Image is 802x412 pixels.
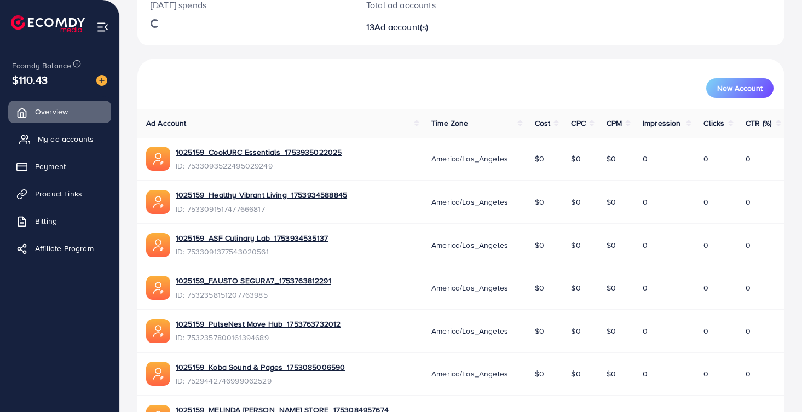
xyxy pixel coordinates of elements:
[176,362,345,373] a: 1025159_Koba Sound & Pages_1753085006590
[746,282,751,293] span: 0
[38,134,94,144] span: My ad accounts
[746,240,751,251] span: 0
[146,118,187,129] span: Ad Account
[535,240,544,251] span: $0
[35,188,82,199] span: Product Links
[366,22,502,32] h2: 13
[746,326,751,336] span: 0
[746,118,771,129] span: CTR (%)
[571,368,580,379] span: $0
[146,147,170,171] img: ic-ads-acc.e4c84228.svg
[176,189,347,200] a: 1025159_Healthy Vibrant Living_1753934588845
[703,196,708,207] span: 0
[35,106,68,117] span: Overview
[535,153,544,164] span: $0
[431,118,468,129] span: Time Zone
[12,60,71,71] span: Ecomdy Balance
[176,246,328,257] span: ID: 7533091377543020561
[643,118,681,129] span: Impression
[176,289,331,300] span: ID: 7532358151207763985
[146,276,170,300] img: ic-ads-acc.e4c84228.svg
[431,240,508,251] span: America/Los_Angeles
[431,153,508,164] span: America/Los_Angeles
[374,21,428,33] span: Ad account(s)
[703,326,708,336] span: 0
[571,326,580,336] span: $0
[535,118,551,129] span: Cost
[535,326,544,336] span: $0
[8,237,111,259] a: Affiliate Program
[8,210,111,232] a: Billing
[35,216,57,227] span: Billing
[176,318,341,329] a: 1025159_PulseNest Move Hub_1753763732012
[8,101,111,123] a: Overview
[607,153,616,164] span: $0
[35,161,66,172] span: Payment
[643,196,648,207] span: 0
[643,368,648,379] span: 0
[176,275,331,286] a: 1025159_FAUSTO SEGURA7_1753763812291
[535,282,544,293] span: $0
[146,233,170,257] img: ic-ads-acc.e4c84228.svg
[146,190,170,214] img: ic-ads-acc.e4c84228.svg
[703,282,708,293] span: 0
[431,368,508,379] span: America/Los_Angeles
[11,15,85,32] img: logo
[146,319,170,343] img: ic-ads-acc.e4c84228.svg
[746,368,751,379] span: 0
[607,118,622,129] span: CPM
[571,118,585,129] span: CPC
[431,282,508,293] span: America/Los_Angeles
[643,240,648,251] span: 0
[176,160,342,171] span: ID: 7533093522495029249
[607,368,616,379] span: $0
[571,196,580,207] span: $0
[717,84,763,92] span: New Account
[176,233,328,243] a: 1025159_ASF Culinary Lab_1753934535137
[431,196,508,207] span: America/Los_Angeles
[703,240,708,251] span: 0
[607,240,616,251] span: $0
[176,204,347,214] span: ID: 7533091517477666817
[703,153,708,164] span: 0
[96,75,107,86] img: image
[607,326,616,336] span: $0
[535,368,544,379] span: $0
[746,196,751,207] span: 0
[643,153,648,164] span: 0
[607,282,616,293] span: $0
[643,326,648,336] span: 0
[8,155,111,177] a: Payment
[176,147,342,158] a: 1025159_CookURC Essentials_1753935022025
[8,183,111,205] a: Product Links
[146,362,170,386] img: ic-ads-acc.e4c84228.svg
[571,153,580,164] span: $0
[703,118,724,129] span: Clicks
[706,78,774,98] button: New Account
[176,375,345,386] span: ID: 7529442746999062529
[96,21,109,33] img: menu
[703,368,708,379] span: 0
[535,196,544,207] span: $0
[607,196,616,207] span: $0
[571,282,580,293] span: $0
[431,326,508,336] span: America/Los_Angeles
[35,243,94,254] span: Affiliate Program
[176,332,341,343] span: ID: 7532357800161394689
[8,128,111,150] a: My ad accounts
[571,240,580,251] span: $0
[643,282,648,293] span: 0
[746,153,751,164] span: 0
[12,72,48,88] span: $110.43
